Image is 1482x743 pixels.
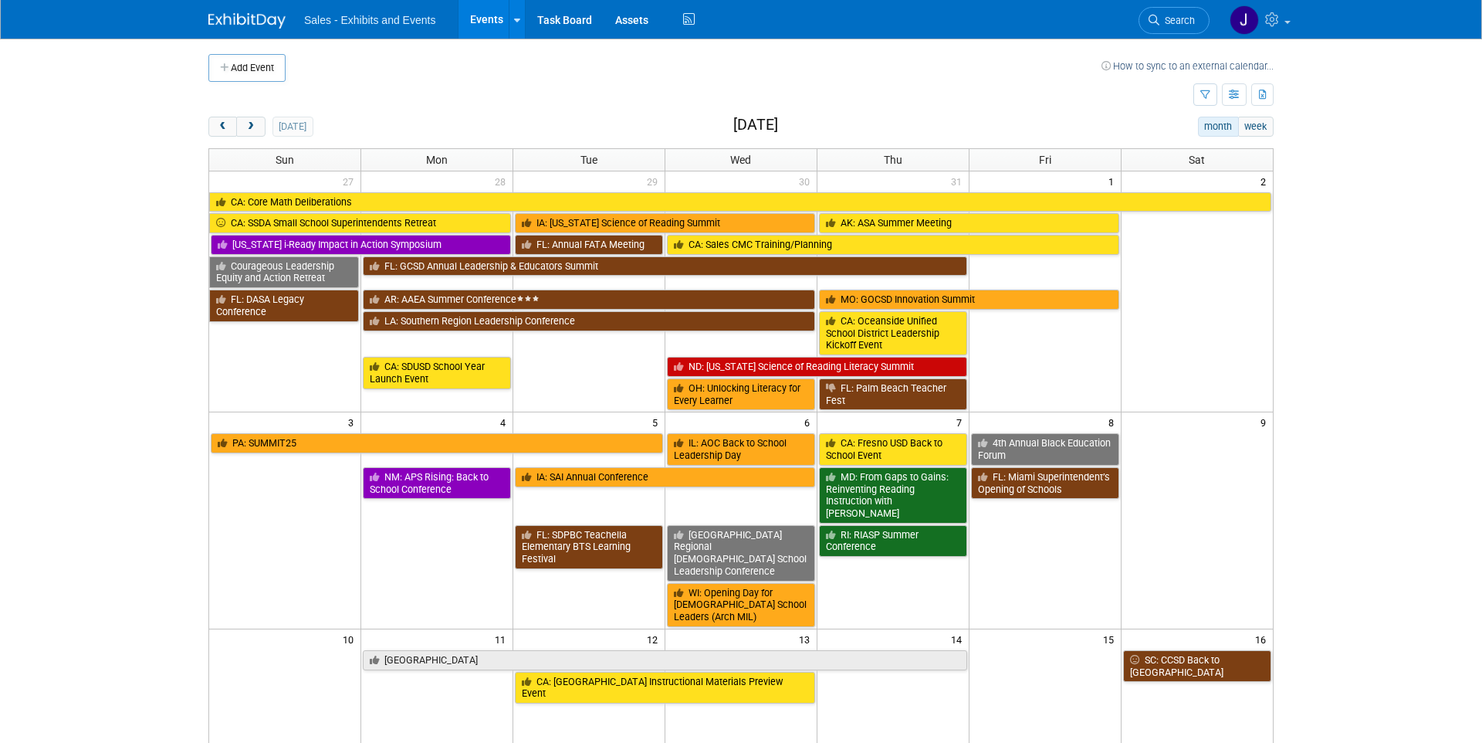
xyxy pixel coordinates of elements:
[1198,117,1239,137] button: month
[493,171,513,191] span: 28
[208,54,286,82] button: Add Event
[884,154,902,166] span: Thu
[651,412,665,432] span: 5
[363,290,815,310] a: AR: AAEA Summer Conference
[955,412,969,432] span: 7
[1139,7,1210,34] a: Search
[1107,412,1121,432] span: 8
[819,378,967,410] a: FL: Palm Beach Teacher Fest
[803,412,817,432] span: 6
[363,467,511,499] a: NM: APS Rising: Back to School Conference
[819,290,1119,310] a: MO: GOCSD Innovation Summit
[819,433,967,465] a: CA: Fresno USD Back to School Event
[209,192,1271,212] a: CA: Core Math Deliberations
[211,235,511,255] a: [US_STATE] i-Ready Impact in Action Symposium
[363,357,511,388] a: CA: SDUSD School Year Launch Event
[667,583,815,627] a: WI: Opening Day for [DEMOGRAPHIC_DATA] School Leaders (Arch MIL)
[363,256,966,277] a: FL: GCSD Annual Leadership & Educators Summit
[1101,629,1121,649] span: 15
[949,171,969,191] span: 31
[1123,650,1271,682] a: SC: CCSD Back to [GEOGRAPHIC_DATA]
[667,525,815,582] a: [GEOGRAPHIC_DATA] Regional [DEMOGRAPHIC_DATA] School Leadership Conference
[1101,60,1274,72] a: How to sync to an external calendar...
[211,433,663,453] a: PA: SUMMIT25
[667,378,815,410] a: OH: Unlocking Literacy for Every Learner
[645,629,665,649] span: 12
[971,433,1119,465] a: 4th Annual Black Education Forum
[667,235,1119,255] a: CA: Sales CMC Training/Planning
[236,117,265,137] button: next
[1039,154,1051,166] span: Fri
[971,467,1119,499] a: FL: Miami Superintendent’s Opening of Schools
[208,117,237,137] button: prev
[949,629,969,649] span: 14
[276,154,294,166] span: Sun
[730,154,751,166] span: Wed
[515,467,815,487] a: IA: SAI Annual Conference
[1107,171,1121,191] span: 1
[819,525,967,557] a: RI: RIASP Summer Conference
[733,117,778,134] h2: [DATE]
[515,525,663,569] a: FL: SDPBC Teachella Elementary BTS Learning Festival
[1254,629,1273,649] span: 16
[515,213,815,233] a: IA: [US_STATE] Science of Reading Summit
[1189,154,1205,166] span: Sat
[341,629,360,649] span: 10
[493,629,513,649] span: 11
[667,357,967,377] a: ND: [US_STATE] Science of Reading Literacy Summit
[363,650,966,670] a: [GEOGRAPHIC_DATA]
[515,672,815,704] a: CA: [GEOGRAPHIC_DATA] Instructional Materials Preview Event
[1230,5,1259,35] img: Joe Quinn
[1259,412,1273,432] span: 9
[819,311,967,355] a: CA: Oceanside Unified School District Leadership Kickoff Event
[1159,15,1195,26] span: Search
[209,213,511,233] a: CA: SSDA Small School Superintendents Retreat
[819,213,1119,233] a: AK: ASA Summer Meeting
[515,235,663,255] a: FL: Annual FATA Meeting
[667,433,815,465] a: IL: AOC Back to School Leadership Day
[426,154,448,166] span: Mon
[645,171,665,191] span: 29
[363,311,815,331] a: LA: Southern Region Leadership Conference
[347,412,360,432] span: 3
[209,290,359,321] a: FL: DASA Legacy Conference
[797,629,817,649] span: 13
[208,13,286,29] img: ExhibitDay
[272,117,313,137] button: [DATE]
[209,256,359,288] a: Courageous Leadership Equity and Action Retreat
[1259,171,1273,191] span: 2
[341,171,360,191] span: 27
[304,14,435,26] span: Sales - Exhibits and Events
[580,154,597,166] span: Tue
[1238,117,1274,137] button: week
[819,467,967,524] a: MD: From Gaps to Gains: Reinventing Reading Instruction with [PERSON_NAME]
[797,171,817,191] span: 30
[499,412,513,432] span: 4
